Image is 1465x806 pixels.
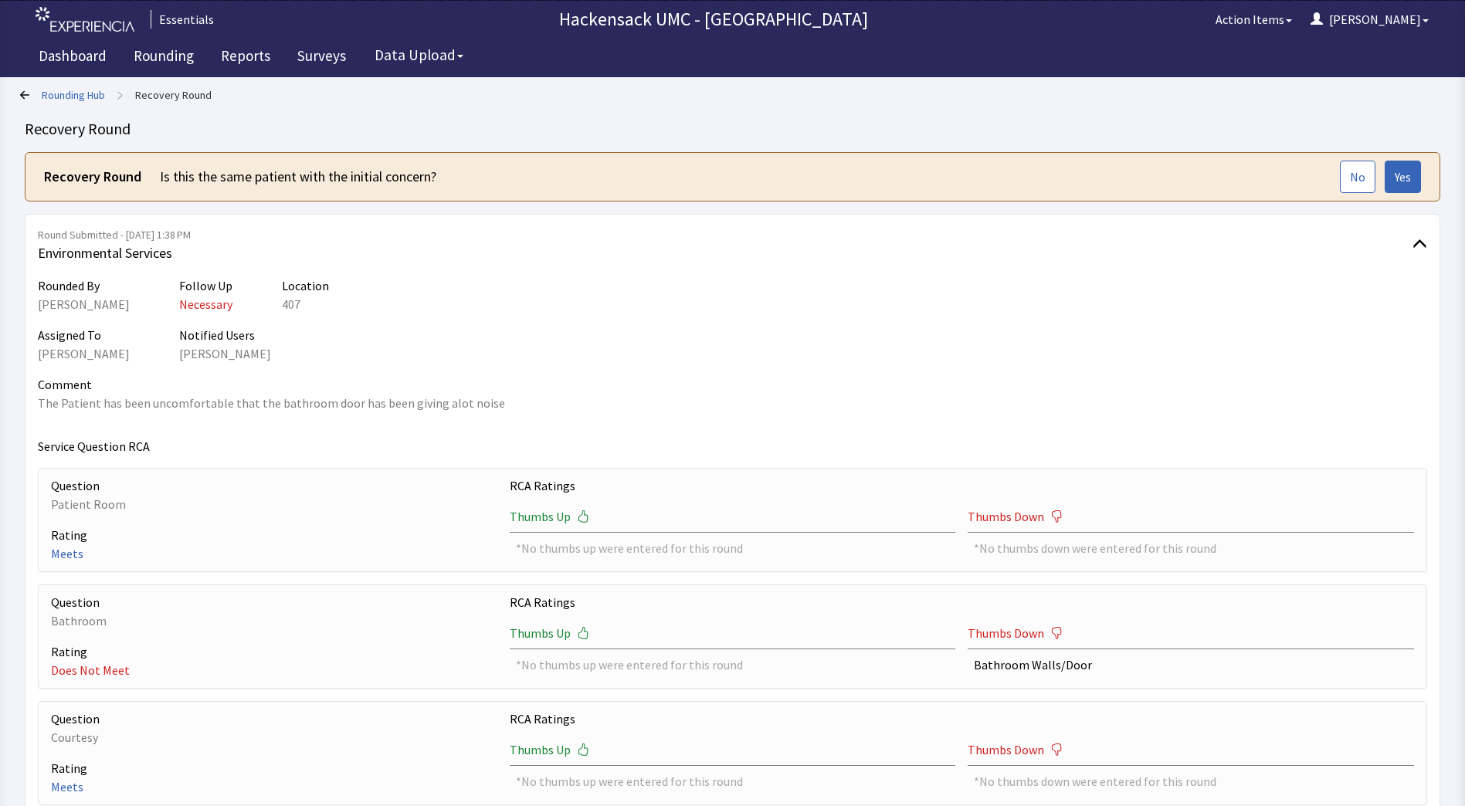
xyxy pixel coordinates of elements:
a: Dashboard [27,39,118,77]
span: Thumbs Down [968,740,1044,759]
button: Action Items [1206,4,1301,35]
a: Recovery Round [135,87,212,103]
p: Hackensack UMC - [GEOGRAPHIC_DATA] [220,7,1206,32]
p: Is this the same patient with the initial concern? [160,166,436,188]
span: Bathroom [51,613,107,628]
span: Thumbs Down [968,507,1044,526]
div: *No thumbs up were entered for this round [516,655,950,674]
div: *No thumbs up were entered for this round [516,539,950,557]
span: Thumbs Down [968,624,1044,642]
p: Rounded By [38,276,130,295]
p: RCA Ratings [510,593,1414,611]
img: experiencia_logo.png [36,7,134,32]
button: Data Upload [365,41,473,69]
div: *No thumbs up were entered for this round [516,772,950,791]
div: Essentials [151,10,214,29]
span: > [117,80,123,110]
div: [PERSON_NAME] [179,344,271,363]
span: Yes [1395,168,1411,186]
span: Meets [51,779,83,794]
p: Follow Up [179,276,232,295]
div: Bathroom Walls/Door [974,655,1408,674]
span: Thumbs Up [510,740,571,759]
button: Yes [1385,161,1421,193]
p: Necessary [179,295,232,313]
a: Rounding [122,39,205,77]
p: RCA Ratings [510,709,1414,728]
p: Service Question RCA [38,437,1427,455]
span: No [1350,168,1365,186]
span: Patient Room [51,496,126,512]
span: Environmental Services [38,242,1412,264]
p: Comment [38,375,1427,394]
button: [PERSON_NAME] [1301,4,1438,35]
p: Question [51,476,497,495]
p: The Patient has been uncomfortable that the bathroom door has been giving alot noise [38,394,1427,412]
div: *No thumbs down were entered for this round [974,772,1408,791]
a: Reports [209,39,282,77]
p: Rating [51,759,497,777]
span: Thumbs Up [510,507,571,526]
strong: Recovery Round [44,168,141,185]
p: Location [282,276,329,295]
div: 407 [282,295,329,313]
p: Rating [51,526,497,544]
a: Surveys [286,39,358,77]
p: Question [51,709,497,728]
div: [PERSON_NAME] [38,344,130,363]
div: *No thumbs down were entered for this round [974,539,1408,557]
p: Question [51,593,497,611]
p: Notified Users [179,326,271,344]
div: [PERSON_NAME] [38,295,130,313]
span: Does Not Meet [51,662,130,678]
p: Rating [51,642,497,661]
button: No [1340,161,1375,193]
p: RCA Ratings [510,476,1414,495]
span: Round Submitted - [DATE] 1:38 PM [38,227,1412,242]
span: Courtesy [51,730,98,745]
p: Assigned To [38,326,130,344]
span: Meets [51,546,83,561]
span: Thumbs Up [510,624,571,642]
a: Rounding Hub [42,87,105,103]
div: Recovery Round [25,118,1440,140]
